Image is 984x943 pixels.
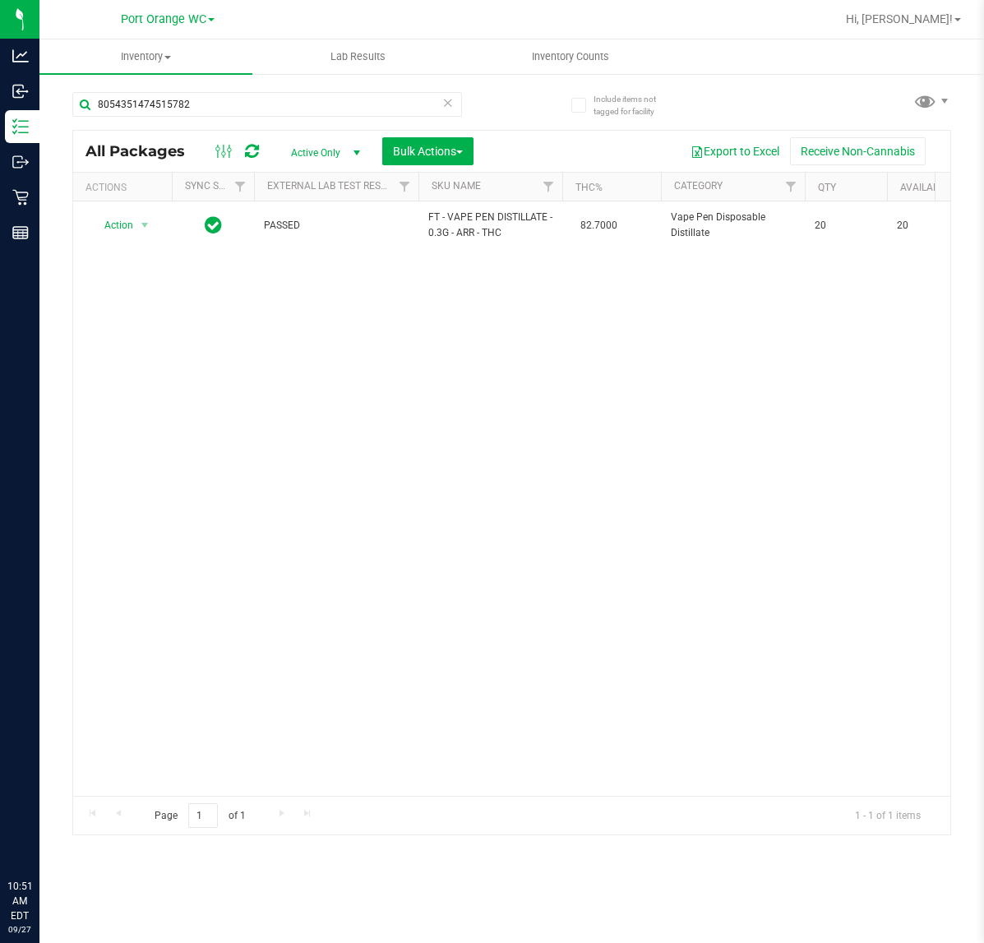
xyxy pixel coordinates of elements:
span: All Packages [85,142,201,160]
a: Filter [535,173,562,201]
a: THC% [575,182,603,193]
a: Available [900,182,949,193]
span: 20 [897,218,959,233]
button: Bulk Actions [382,137,474,165]
span: Include items not tagged for facility [594,93,676,118]
span: Vape Pen Disposable Distillate [671,210,795,241]
p: 09/27 [7,923,32,936]
div: Actions [85,182,165,193]
inline-svg: Retail [12,189,29,206]
p: 10:51 AM EDT [7,879,32,923]
a: Category [674,180,723,192]
span: Inventory Counts [510,49,631,64]
span: 20 [815,218,877,233]
span: Clear [442,92,454,113]
span: PASSED [264,218,409,233]
a: Lab Results [252,39,465,74]
inline-svg: Analytics [12,48,29,64]
a: Sync Status [185,180,248,192]
a: Qty [818,182,836,193]
a: Inventory Counts [464,39,677,74]
inline-svg: Inventory [12,118,29,135]
span: Bulk Actions [393,145,463,158]
span: select [135,214,155,237]
input: 1 [188,803,218,829]
a: Inventory [39,39,252,74]
inline-svg: Outbound [12,154,29,170]
a: External Lab Test Result [267,180,396,192]
a: Filter [227,173,254,201]
button: Export to Excel [680,137,790,165]
inline-svg: Reports [12,224,29,241]
span: 82.7000 [572,214,626,238]
span: Page of 1 [141,803,259,829]
span: Hi, [PERSON_NAME]! [846,12,953,25]
span: In Sync [205,214,222,237]
a: Filter [778,173,805,201]
span: 1 - 1 of 1 items [842,803,934,828]
iframe: Resource center [16,811,66,861]
span: Action [90,214,134,237]
button: Receive Non-Cannabis [790,137,926,165]
span: Port Orange WC [121,12,206,26]
inline-svg: Inbound [12,83,29,99]
a: SKU Name [432,180,481,192]
input: Search Package ID, Item Name, SKU, Lot or Part Number... [72,92,462,117]
span: Lab Results [308,49,408,64]
span: FT - VAPE PEN DISTILLATE - 0.3G - ARR - THC [428,210,552,241]
span: Inventory [39,49,252,64]
a: Filter [391,173,418,201]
